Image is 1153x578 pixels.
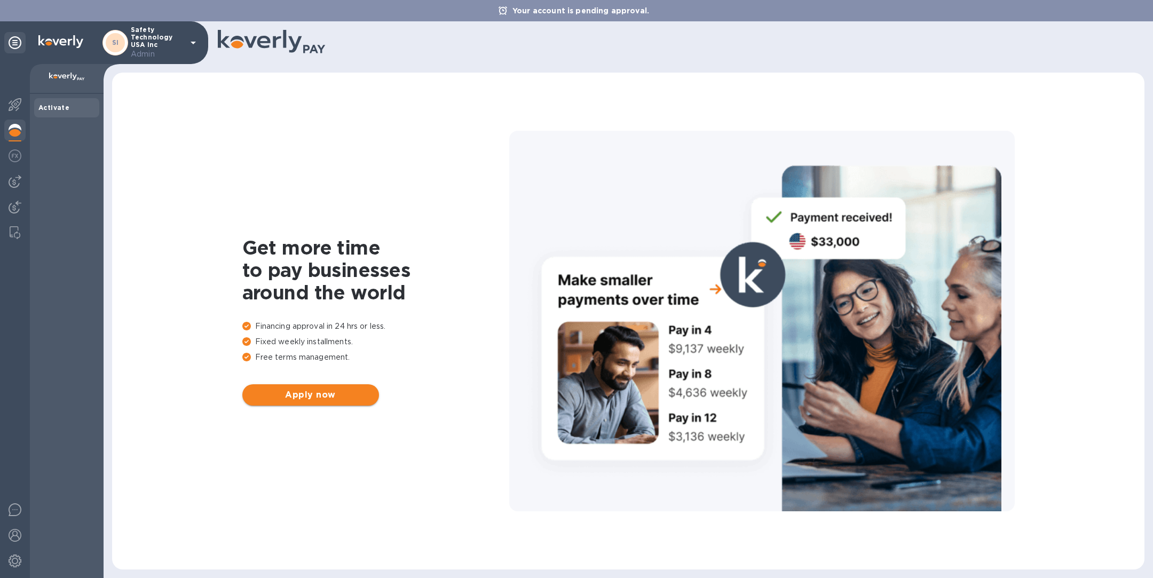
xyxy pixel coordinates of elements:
img: Foreign exchange [9,149,21,162]
p: Your account is pending approval. [507,5,654,16]
p: Safety Technology USA Inc [131,26,184,60]
img: Logo [38,35,83,48]
div: Unpin categories [4,32,26,53]
span: Apply now [251,389,370,401]
button: Apply now [242,384,379,406]
p: Financing approval in 24 hrs or less. [242,321,509,332]
b: SI [112,38,119,46]
b: Activate [38,104,69,112]
p: Fixed weekly installments. [242,336,509,347]
h1: Get more time to pay businesses around the world [242,236,509,304]
p: Free terms management. [242,352,509,363]
p: Admin [131,49,184,60]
